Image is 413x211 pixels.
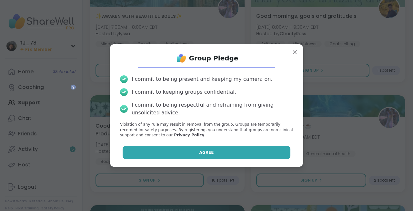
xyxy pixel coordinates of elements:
h1: Group Pledge [189,54,238,63]
span: Agree [199,150,214,155]
p: Violation of any rule may result in removal from the group. Groups are temporarily recorded for s... [120,122,293,138]
div: I commit to keeping groups confidential. [132,88,236,96]
div: I commit to being respectful and refraining from giving unsolicited advice. [132,101,293,117]
button: Agree [123,146,291,159]
a: Privacy Policy [174,133,204,137]
iframe: Spotlight [71,84,76,90]
img: ShareWell Logo [175,52,188,65]
div: I commit to being present and keeping my camera on. [132,75,272,83]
